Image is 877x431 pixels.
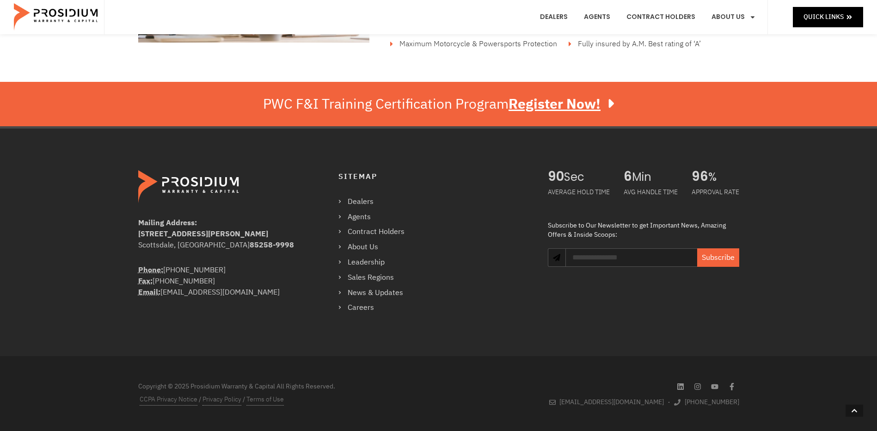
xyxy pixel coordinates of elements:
[803,11,844,23] span: Quick Links
[708,170,739,184] span: %
[338,225,414,239] a: Contract Holders
[138,276,153,287] abbr: Fax
[138,228,268,240] b: [STREET_ADDRESS][PERSON_NAME]
[692,170,708,184] span: 96
[624,170,632,184] span: 6
[557,396,664,408] span: [EMAIL_ADDRESS][DOMAIN_NAME]
[338,301,414,314] a: Careers
[338,271,414,284] a: Sales Regions
[548,184,610,200] div: AVERAGE HOLD TIME
[565,248,739,276] form: Newsletter Form
[549,396,664,408] a: [EMAIL_ADDRESS][DOMAIN_NAME]
[692,184,739,200] div: APPROVAL RATE
[697,248,739,267] button: Subscribe
[138,276,153,287] strong: Fax:
[138,217,197,228] b: Mailing Address:
[624,184,678,200] div: AVG HANDLE TIME
[632,170,678,184] span: Min
[263,96,614,112] div: PWC F&I Training Certification Program
[338,170,529,184] h4: Sitemap
[793,7,863,27] a: Quick Links
[674,396,739,408] a: [PHONE_NUMBER]
[338,195,414,209] a: Dealers
[250,240,294,251] b: 85258-9998
[397,38,557,49] span: Maximum Motorcycle & Powersports Protection
[576,38,701,49] span: Fully insured by A.M. Best rating of ‘A’
[138,265,163,276] strong: Phone:
[246,394,284,406] a: Terms of Use
[138,394,434,406] div: / /
[202,394,241,406] a: Privacy Policy
[138,265,301,298] div: [PHONE_NUMBER] [PHONE_NUMBER] [EMAIL_ADDRESS][DOMAIN_NAME]
[338,256,414,269] a: Leadership
[682,396,739,408] span: [PHONE_NUMBER]
[138,287,160,298] abbr: Email Address
[338,210,414,224] a: Agents
[702,252,735,263] span: Subscribe
[138,265,163,276] abbr: Phone Number
[338,195,414,314] nav: Menu
[138,287,160,298] strong: Email:
[140,394,197,406] a: CCPA Privacy Notice
[138,382,434,391] div: Copyright © 2025 Prosidium Warranty & Capital All Rights Reserved.
[138,240,301,251] div: Scottsdale, [GEOGRAPHIC_DATA]
[509,93,601,114] u: Register Now!
[548,170,564,184] span: 90
[338,286,414,300] a: News & Updates
[548,221,739,239] div: Subscribe to Our Newsletter to get Important News, Amazing Offers & Inside Scoops:
[338,240,414,254] a: About Us
[564,170,610,184] span: Sec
